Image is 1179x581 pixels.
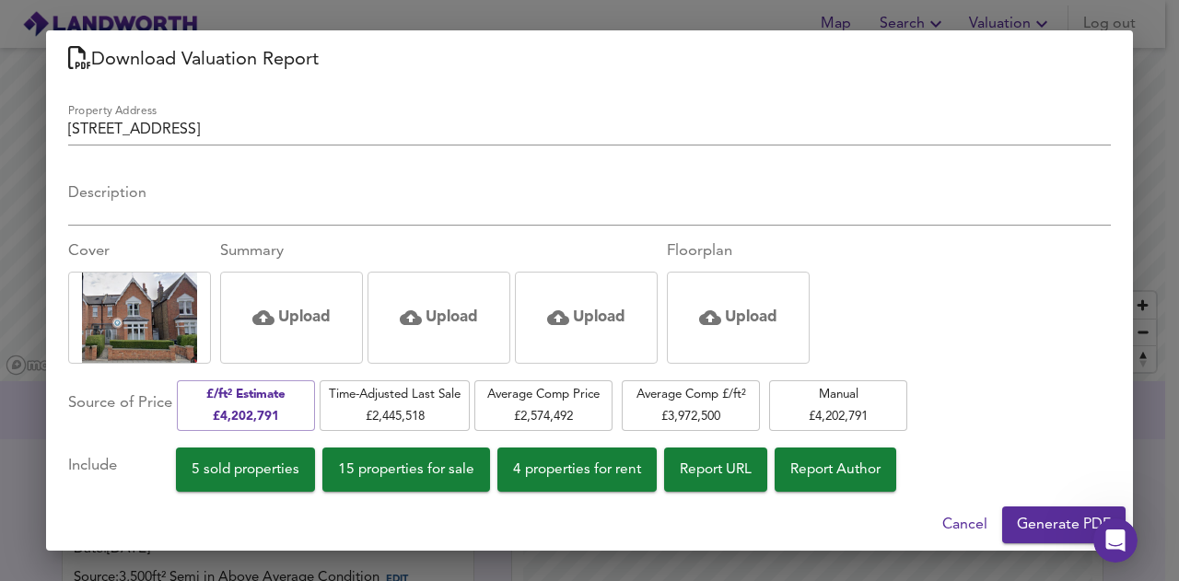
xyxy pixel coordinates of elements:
h5: Upload [573,307,625,329]
div: Understand Land Values [34,262,334,292]
img: Uploaded [82,267,197,368]
button: 5 sold properties [176,447,315,492]
div: Close [323,7,356,41]
iframe: Intercom live chat [1093,518,1138,563]
button: Generate PDF [1002,506,1126,543]
div: Cover [68,240,211,262]
label: Property Address [68,105,157,116]
span: Generate PDF [1017,512,1111,538]
button: Messages [123,412,245,485]
button: 4 properties for rent [497,447,657,492]
p: About 1 minute left [225,191,350,210]
h2: Download Valuation Report [68,45,1111,75]
div: Generate a Valuation Report [71,409,312,427]
div: Run a Property Search [71,339,312,357]
div: Learn the Basics [26,71,343,104]
span: Messages [153,458,216,471]
button: 15 properties for sale [322,447,490,492]
div: Include [68,447,176,492]
button: Manual£4,202,791 [769,380,907,431]
div: Summary [220,240,658,262]
button: Average Comp £/ft²£3,972,500 [622,380,760,431]
p: 3 of 4 done [18,191,92,210]
span: Manual £ 4,202,791 [778,384,898,427]
div: Click or drag and drop an image [220,272,363,364]
h5: Upload [426,307,478,329]
h5: Upload [725,307,777,329]
div: Click to replace this image [68,272,211,364]
h5: Upload [278,307,331,329]
button: Tasks [246,412,368,485]
div: Understand Land Values [71,269,312,287]
div: Source of Price [68,378,172,433]
button: Time-Adjusted Last Sale£2,445,518 [320,380,470,431]
div: Floorplan [667,240,810,262]
span: Time-Adjusted Last Sale £ 2,445,518 [329,384,461,427]
button: £/ft² Estimate£4,202,791 [177,380,315,431]
span: Average Comp £/ft² £ 3,972,500 [631,384,751,427]
span: 15 properties for sale [338,458,474,482]
span: Report Author [790,458,881,482]
div: Get the most out of [PERSON_NAME] by making sure you've seen all the best features. [26,104,343,170]
div: Generate a Valuation Report [34,402,334,432]
span: 4 properties for rent [513,458,641,482]
span: Home [42,458,80,471]
button: Cancel [935,506,995,543]
span: Tasks [287,458,327,471]
span: 5 sold properties [192,458,299,482]
h1: Tasks [157,8,216,40]
span: £/ft² Estimate £ 4,202,791 [186,384,306,427]
button: Report URL [664,447,767,492]
div: Run a Property Search [34,332,334,362]
button: Report Author [775,447,896,492]
span: Average Comp Price £ 2,574,492 [484,384,603,427]
span: Report URL [680,458,752,482]
span: Cancel [942,512,987,538]
button: Average Comp Price£2,574,492 [474,380,613,431]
